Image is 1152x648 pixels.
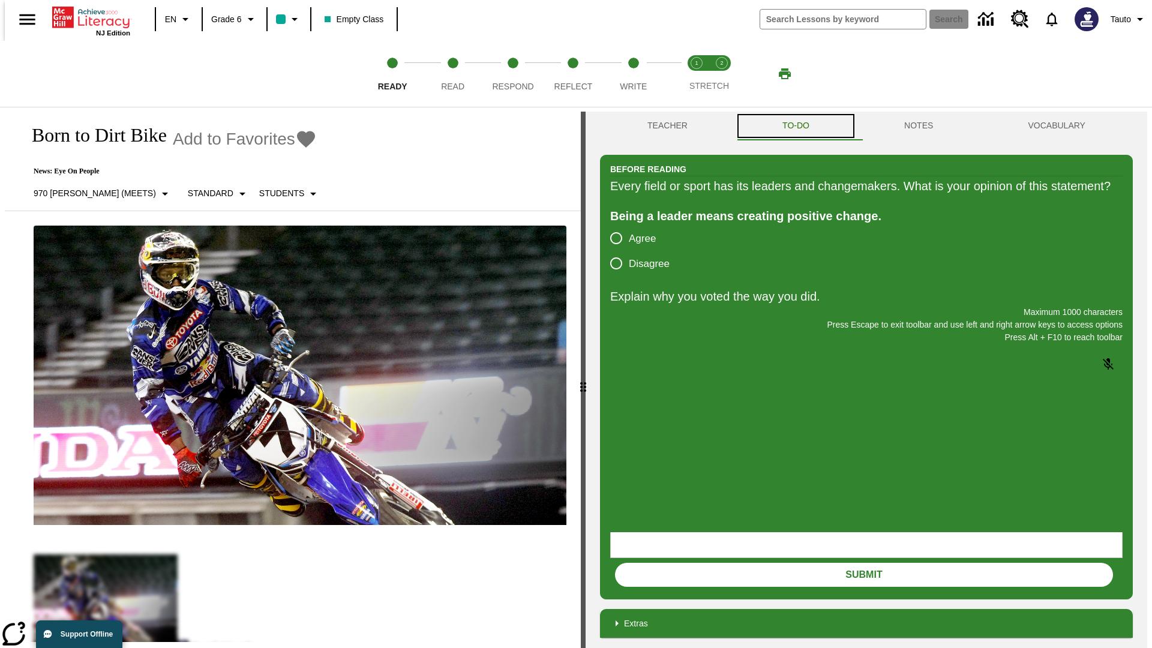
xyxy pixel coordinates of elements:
[478,41,548,107] button: Respond step 3 of 5
[610,287,1123,306] p: Explain why you voted the way you did.
[206,8,263,30] button: Grade: Grade 6, Select a grade
[610,319,1123,331] p: Press Escape to exit toolbar and use left and right arrow keys to access options
[441,82,464,91] span: Read
[695,60,698,66] text: 1
[1036,4,1067,35] a: Notifications
[600,609,1133,638] div: Extras
[600,112,735,140] button: Teacher
[1075,7,1099,31] img: Avatar
[760,10,926,29] input: search field
[766,63,804,85] button: Print
[10,2,45,37] button: Open side menu
[857,112,980,140] button: NOTES
[679,41,714,107] button: Stretch Read step 1 of 2
[629,256,670,272] span: Disagree
[492,82,533,91] span: Respond
[1111,13,1131,26] span: Tauto
[1106,8,1152,30] button: Profile/Settings
[29,183,177,205] button: Select Lexile, 970 Lexile (Meets)
[183,183,254,205] button: Scaffolds, Standard
[624,617,648,630] p: Extras
[19,167,325,176] p: News: Eye On People
[1094,350,1123,379] button: Click to activate and allow voice recognition
[704,41,739,107] button: Stretch Respond step 2 of 2
[1067,4,1106,35] button: Select a new avatar
[610,206,1123,226] div: Being a leader means creating positive change.
[259,187,304,200] p: Students
[554,82,593,91] span: Reflect
[600,112,1133,140] div: Instructional Panel Tabs
[34,187,156,200] p: 970 [PERSON_NAME] (Meets)
[581,112,586,648] div: Press Enter or Spacebar and then press right and left arrow keys to move the slider
[1004,3,1036,35] a: Resource Center, Will open in new tab
[418,41,487,107] button: Read step 2 of 5
[5,112,581,642] div: reading
[610,163,686,176] h2: Before Reading
[61,630,113,638] span: Support Offline
[980,112,1133,140] button: VOCABULARY
[615,563,1113,587] button: Submit
[19,124,167,146] h1: Born to Dirt Bike
[52,4,130,37] div: Home
[735,112,857,140] button: TO-DO
[629,231,656,247] span: Agree
[5,10,175,20] body: Explain why you voted the way you did. Maximum 1000 characters Press Alt + F10 to reach toolbar P...
[538,41,608,107] button: Reflect step 4 of 5
[271,8,307,30] button: Class color is teal. Change class color
[358,41,427,107] button: Ready step 1 of 5
[610,226,679,276] div: poll
[720,60,723,66] text: 2
[96,29,130,37] span: NJ Edition
[254,183,325,205] button: Select Student
[325,13,384,26] span: Empty Class
[211,13,242,26] span: Grade 6
[173,128,317,149] button: Add to Favorites - Born to Dirt Bike
[173,130,295,149] span: Add to Favorites
[188,187,233,200] p: Standard
[165,13,176,26] span: EN
[586,112,1147,648] div: activity
[34,226,566,526] img: Motocross racer James Stewart flies through the air on his dirt bike.
[599,41,668,107] button: Write step 5 of 5
[610,306,1123,319] p: Maximum 1000 characters
[610,176,1123,196] div: Every field or sport has its leaders and changemakers. What is your opinion of this statement?
[610,331,1123,344] p: Press Alt + F10 to reach toolbar
[160,8,198,30] button: Language: EN, Select a language
[378,82,407,91] span: Ready
[620,82,647,91] span: Write
[971,3,1004,36] a: Data Center
[36,620,122,648] button: Support Offline
[689,81,729,91] span: STRETCH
